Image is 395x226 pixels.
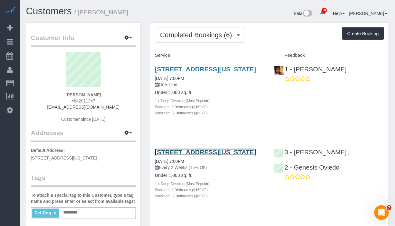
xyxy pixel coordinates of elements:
iframe: Intercom live chat [374,205,389,220]
img: New interface [303,10,313,18]
legend: Customer Info [31,33,136,47]
small: Bathroom: 2 Bathrooms ($60.00) [155,194,208,198]
p: Every 2 Weeks (15% Off) [155,164,265,170]
img: 1 - Inez Jackson [274,66,284,75]
a: 1 - [PERSON_NAME] [274,66,347,73]
small: 1 x Deep Cleaning (Most Popular) [155,182,209,186]
span: Pet-Dog [34,210,51,215]
label: To attach a special tag to this Customer, type a tag name and press enter or select from availabl... [31,192,136,204]
legend: Tags [31,173,136,187]
img: Automaid Logo [4,6,16,15]
label: Default Address: [31,147,65,153]
a: × [54,211,56,216]
a: [DATE] 7:00PM [155,76,184,81]
a: [DATE] 7:00PM [155,159,184,164]
small: / [PERSON_NAME] [74,9,129,16]
h4: Service [155,53,265,58]
h4: Feedback [274,53,384,58]
span: Completed Bookings (6) [160,31,235,39]
span: , [348,150,349,155]
small: Bathroom: 2 Bathrooms ($60.00) [155,111,208,115]
p: --- [285,82,384,88]
a: 3 - [PERSON_NAME] [274,149,347,156]
small: Bedroom: 2 Bedrooms ($160.00) [155,105,208,109]
a: [STREET_ADDRESS][US_STATE] [155,149,256,156]
a: Customers [26,6,72,16]
small: Bedroom: 2 Bedrooms ($160.00) [155,188,208,192]
a: [STREET_ADDRESS][US_STATE] [155,66,256,73]
button: Create Booking [342,27,384,40]
a: 38 [317,6,329,20]
a: 2 - Genesis Oviedo [274,164,340,171]
strong: [PERSON_NAME] [65,92,101,97]
p: One Time [155,81,265,88]
button: Completed Bookings (6) [155,27,245,43]
a: Help [333,11,345,16]
a: [PERSON_NAME] [349,11,387,16]
span: 7 [387,205,392,210]
span: 38 [322,8,327,13]
p: --- [285,180,384,186]
span: Customer since [DATE] [61,117,106,122]
h4: Under 1,000 sq. ft. [155,173,265,178]
small: 1 x Deep Cleaning (Most Popular) [155,99,209,103]
span: 4842011347 [71,99,95,103]
h4: Under 1,000 sq. ft. [155,90,265,95]
a: [EMAIL_ADDRESS][DOMAIN_NAME] [47,105,120,109]
a: Beta [294,11,313,16]
span: [STREET_ADDRESS][US_STATE] [31,156,97,160]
